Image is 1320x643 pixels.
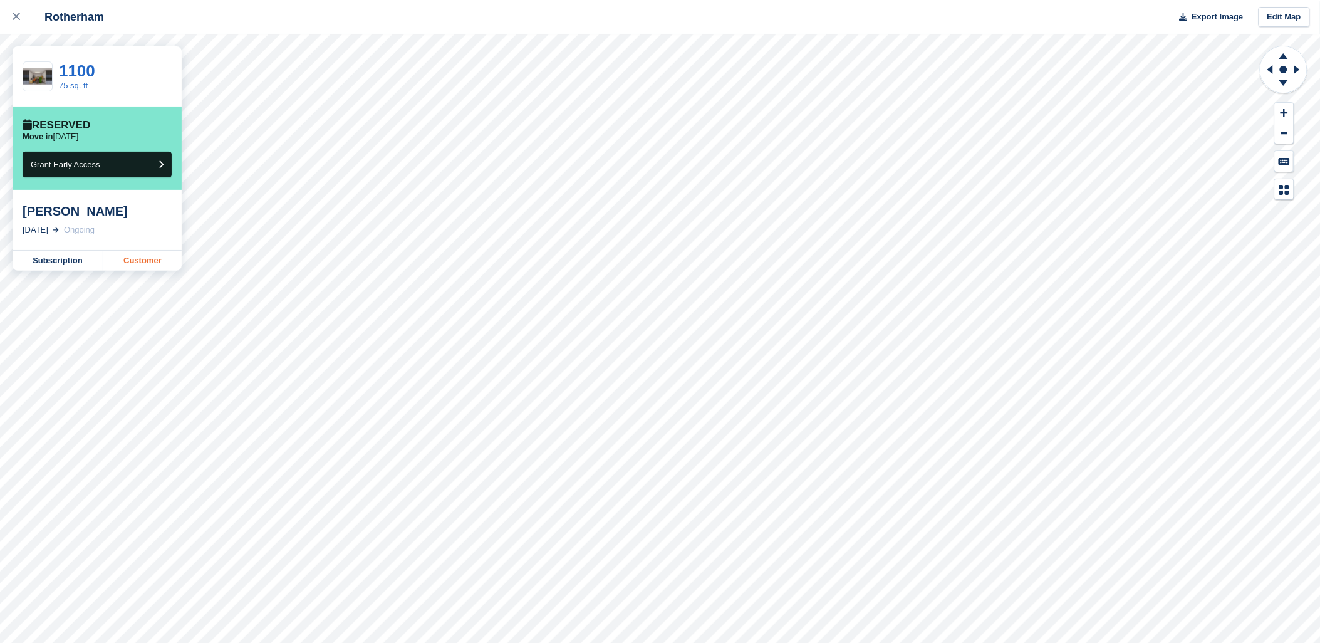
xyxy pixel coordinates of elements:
img: 75%20SQ.FT.jpg [23,68,52,85]
div: [DATE] [23,224,48,236]
a: Customer [103,251,182,271]
span: Export Image [1192,11,1243,23]
button: Keyboard Shortcuts [1275,151,1294,172]
span: Move in [23,132,53,141]
a: Subscription [13,251,103,271]
span: Grant Early Access [31,160,100,169]
a: 1100 [59,61,95,80]
button: Export Image [1172,7,1244,28]
button: Map Legend [1275,179,1294,200]
div: [PERSON_NAME] [23,204,172,219]
p: [DATE] [23,132,78,142]
button: Grant Early Access [23,152,172,177]
img: arrow-right-light-icn-cde0832a797a2874e46488d9cf13f60e5c3a73dbe684e267c42b8395dfbc2abf.svg [53,227,59,233]
div: Ongoing [64,224,95,236]
button: Zoom Out [1275,123,1294,144]
div: Reserved [23,119,90,132]
div: Rotherham [33,9,104,24]
a: 75 sq. ft [59,81,88,90]
a: Edit Map [1259,7,1310,28]
button: Zoom In [1275,103,1294,123]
